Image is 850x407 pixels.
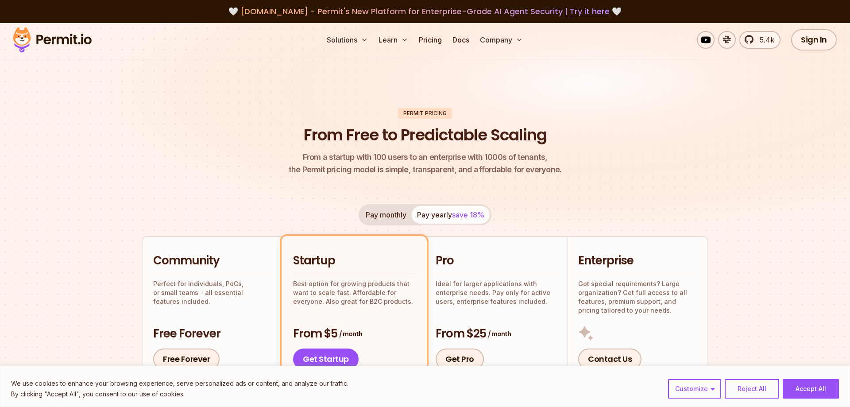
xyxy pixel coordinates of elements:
[153,349,220,370] a: Free Forever
[153,253,273,269] h2: Community
[791,29,837,50] a: Sign In
[449,31,473,49] a: Docs
[9,25,96,55] img: Permit logo
[436,349,484,370] a: Get Pro
[783,379,839,399] button: Accept All
[153,326,273,342] h3: Free Forever
[293,253,415,269] h2: Startup
[488,329,511,338] span: / month
[293,279,415,306] p: Best option for growing products that want to scale fast. Affordable for everyone. Also great for...
[436,253,556,269] h2: Pro
[375,31,412,49] button: Learn
[323,31,371,49] button: Solutions
[578,349,641,370] a: Contact Us
[304,124,547,146] h1: From Free to Predictable Scaling
[739,31,780,49] a: 5.4k
[11,389,348,399] p: By clicking "Accept All", you consent to our use of cookies.
[578,279,697,315] p: Got special requirements? Large organization? Get full access to all features, premium support, a...
[360,206,412,224] button: Pay monthly
[436,326,556,342] h3: From $25
[339,329,362,338] span: / month
[289,151,561,163] span: From a startup with 100 users to an enterprise with 1000s of tenants,
[415,31,445,49] a: Pricing
[668,379,721,399] button: Customize
[293,326,415,342] h3: From $5
[476,31,526,49] button: Company
[570,6,610,17] a: Try it here
[754,35,774,45] span: 5.4k
[21,5,829,18] div: 🤍 🤍
[725,379,779,399] button: Reject All
[578,253,697,269] h2: Enterprise
[289,151,561,176] p: the Permit pricing model is simple, transparent, and affordable for everyone.
[240,6,610,17] span: [DOMAIN_NAME] - Permit's New Platform for Enterprise-Grade AI Agent Security |
[11,378,348,389] p: We use cookies to enhance your browsing experience, serve personalized ads or content, and analyz...
[293,349,359,370] a: Get Startup
[398,108,452,119] div: Permit Pricing
[436,279,556,306] p: Ideal for larger applications with enterprise needs. Pay only for active users, enterprise featur...
[153,279,273,306] p: Perfect for individuals, PoCs, or small teams - all essential features included.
